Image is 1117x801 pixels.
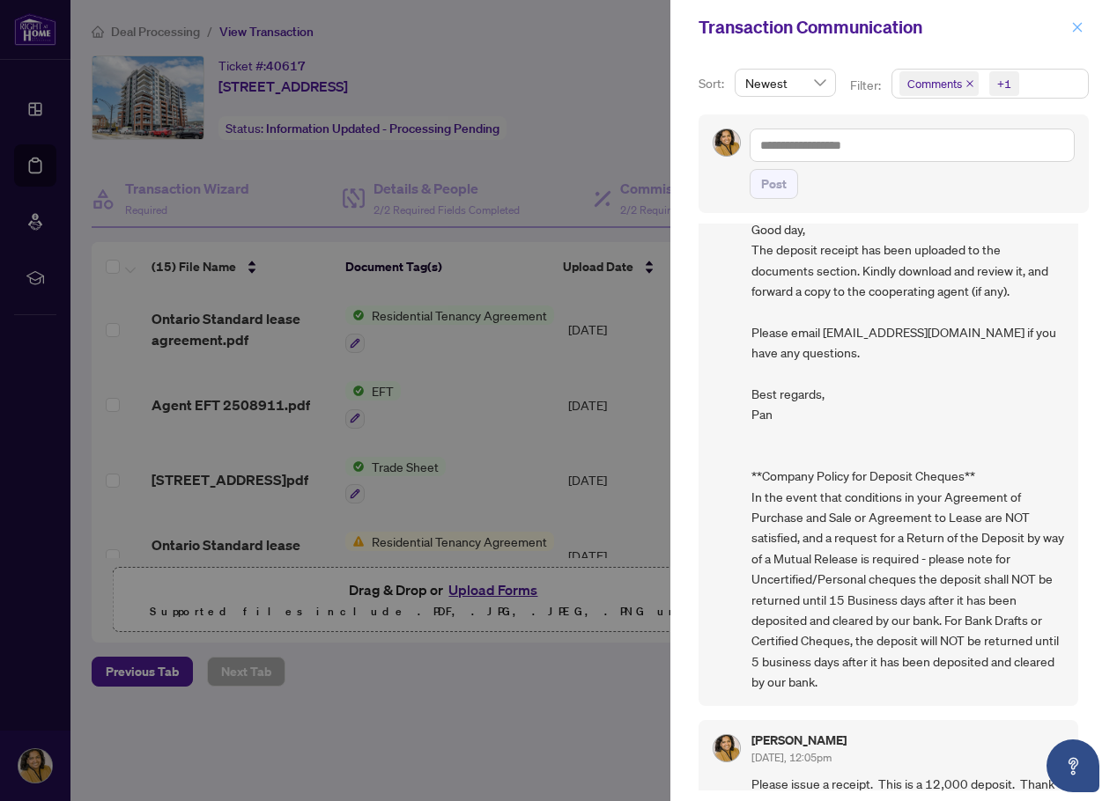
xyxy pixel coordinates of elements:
button: Open asap [1047,739,1099,792]
span: close [1071,21,1084,33]
span: [DATE], 12:05pm [751,751,832,764]
img: Profile Icon [714,129,740,156]
span: close [965,79,974,88]
span: Comments [899,71,979,96]
span: Good day, The deposit receipt has been uploaded to the documents section. Kindly download and rev... [751,219,1064,693]
span: Newest [745,70,825,96]
div: +1 [997,75,1011,92]
div: Transaction Communication [699,14,1066,40]
span: Comments [907,75,962,92]
h5: [PERSON_NAME] [751,734,847,746]
img: Profile Icon [714,735,740,761]
button: Post [750,169,798,199]
p: Filter: [850,76,884,95]
p: Sort: [699,74,728,93]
